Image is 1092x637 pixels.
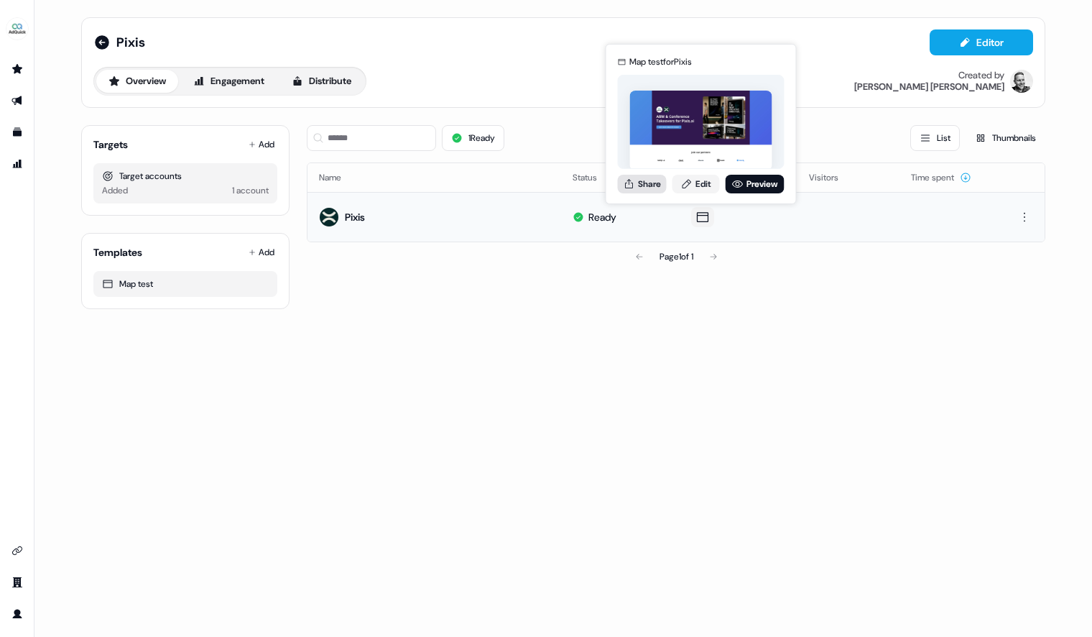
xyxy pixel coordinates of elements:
div: Added [102,183,128,198]
a: Go to integrations [6,539,29,562]
button: Name [319,165,358,191]
div: Ready [588,210,616,224]
a: Preview [726,175,785,193]
div: Pixis [345,210,365,224]
div: Created by [958,70,1004,81]
img: asset preview [630,91,772,170]
button: List [910,125,960,151]
div: Map test [102,277,269,291]
button: Share [618,175,667,193]
div: Targets [93,137,128,152]
a: Edit [672,175,720,193]
a: Go to team [6,571,29,594]
button: 1Ready [442,125,504,151]
a: Editor [930,37,1033,52]
a: Go to outbound experience [6,89,29,112]
div: Map test for Pixis [629,55,692,69]
button: Visitors [809,165,856,191]
div: Target accounts [102,169,269,183]
a: Go to profile [6,602,29,625]
a: Go to templates [6,121,29,144]
div: 1 account [232,183,269,198]
div: Templates [93,245,142,260]
button: Editor [930,29,1033,55]
button: Overview [96,70,178,93]
div: Page 1 of 1 [660,249,693,264]
button: Add [246,242,277,262]
button: Status [573,165,614,191]
button: Engagement [181,70,277,93]
span: Pixis [116,34,145,51]
a: Go to prospects [6,58,29,81]
div: [PERSON_NAME] [PERSON_NAME] [854,81,1004,93]
a: Go to attribution [6,152,29,175]
button: Time spent [911,165,971,191]
button: Distribute [279,70,364,93]
img: Jason [1010,70,1033,93]
button: Add [246,134,277,155]
button: Thumbnails [966,125,1045,151]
